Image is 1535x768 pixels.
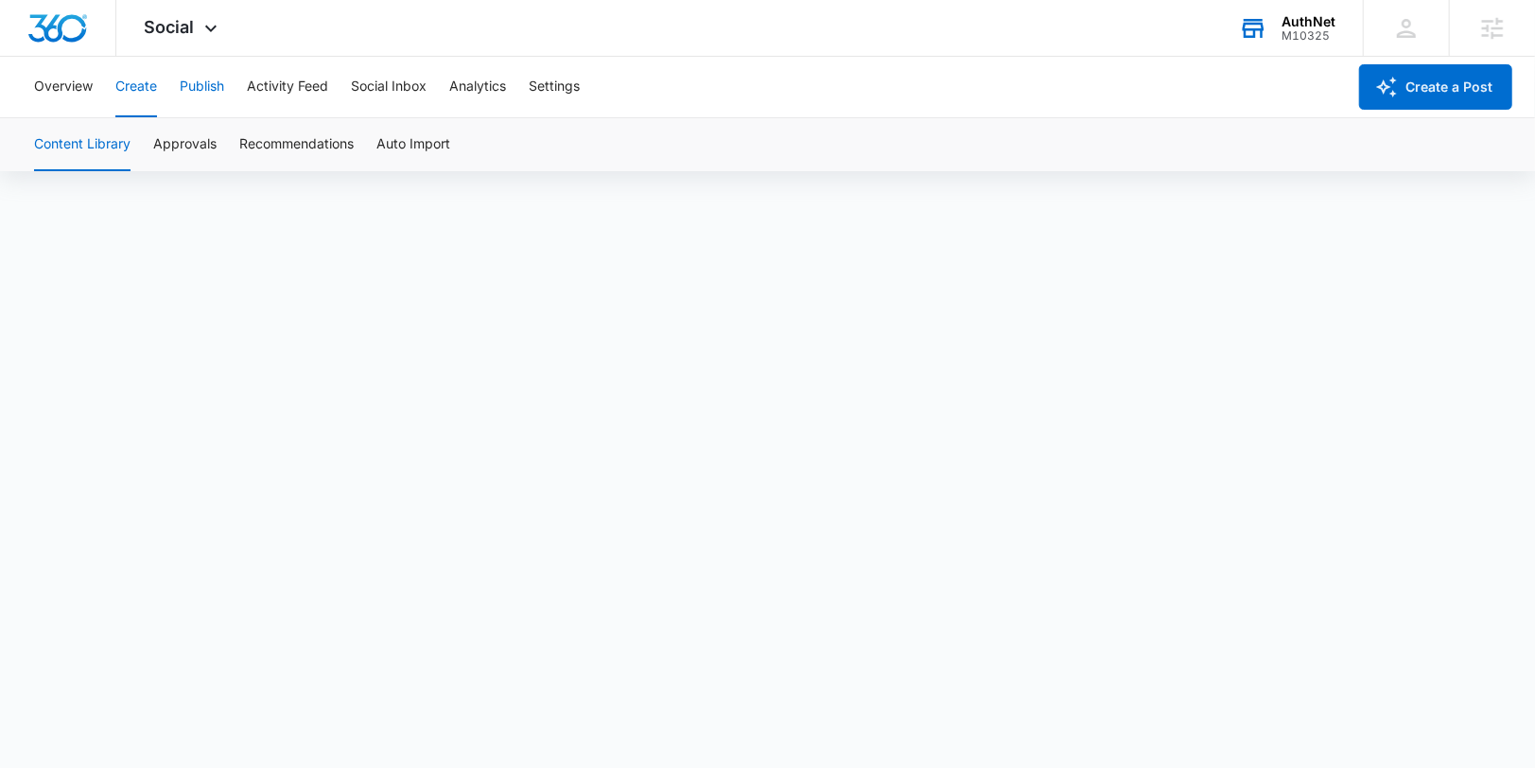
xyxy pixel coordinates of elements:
[1282,14,1335,29] div: account name
[180,57,224,117] button: Publish
[1359,64,1512,110] button: Create a Post
[34,118,131,171] button: Content Library
[34,57,93,117] button: Overview
[115,57,157,117] button: Create
[1282,29,1335,43] div: account id
[449,57,506,117] button: Analytics
[376,118,450,171] button: Auto Import
[529,57,580,117] button: Settings
[351,57,427,117] button: Social Inbox
[153,118,217,171] button: Approvals
[247,57,328,117] button: Activity Feed
[239,118,354,171] button: Recommendations
[145,17,195,37] span: Social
